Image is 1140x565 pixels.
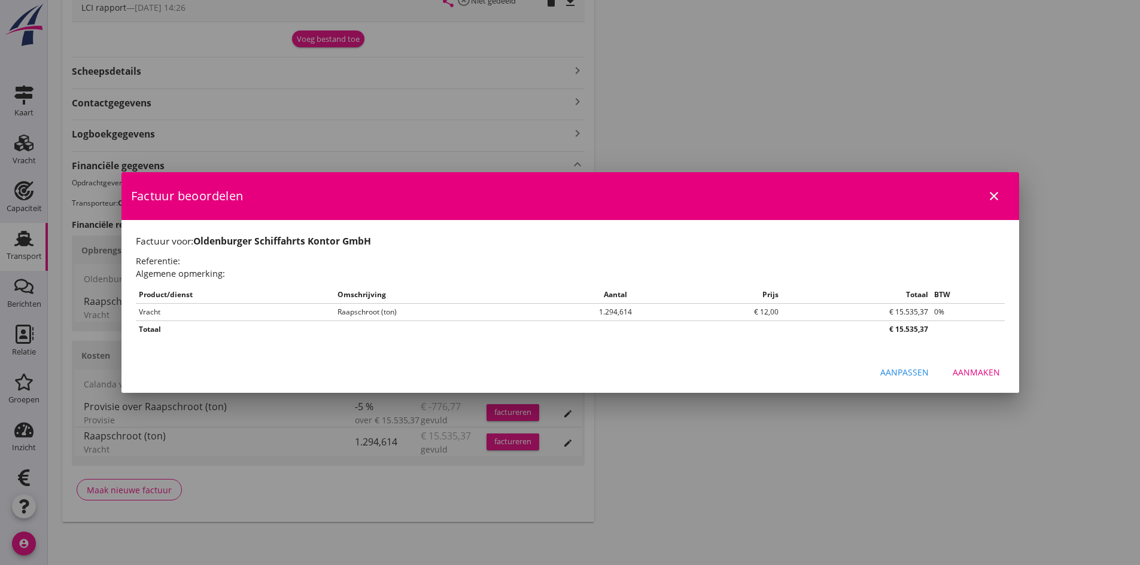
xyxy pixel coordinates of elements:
[335,286,551,304] th: Omschrijving
[136,320,782,338] th: Totaal
[136,234,1005,248] h1: Factuur voor:
[953,366,1000,378] div: Aanmaken
[193,234,371,248] strong: Oldenburger Schiffahrts Kontor GmbH
[136,303,335,320] td: Vracht
[782,303,931,320] td: € 15.535,37
[871,362,938,383] button: Aanpassen
[943,362,1010,383] button: Aanmaken
[680,286,782,304] th: Prijs
[136,255,1005,280] h2: Referentie: Algemene opmerking:
[551,303,680,320] td: 1.294,614
[880,366,929,378] div: Aanpassen
[931,286,1005,304] th: BTW
[782,286,931,304] th: Totaal
[782,320,931,338] th: € 15.535,37
[335,303,551,320] td: Raapschroot (ton)
[931,303,1005,320] td: 0%
[551,286,680,304] th: Aantal
[121,172,1019,220] div: Factuur beoordelen
[136,286,335,304] th: Product/dienst
[987,189,1001,203] i: close
[680,303,782,320] td: € 12,00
